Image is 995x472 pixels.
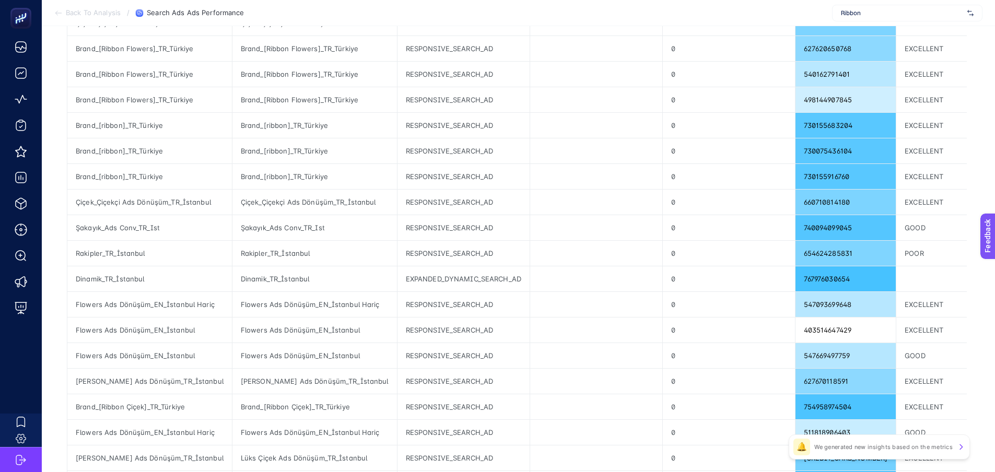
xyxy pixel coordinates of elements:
div: EXCELLENT [896,292,970,317]
div: Flowers Ads Dönüşüm_EN_İstanbul [67,317,232,343]
div: 🔔 [793,439,810,455]
div: EXCELLENT [896,190,970,215]
div: Flowers Ads Dönüşüm_EN_İstanbul Hariç [232,420,397,445]
div: 0 [663,113,795,138]
div: 547093699648 [795,292,896,317]
div: 627670118591 [795,369,896,394]
div: 767976030654 [795,266,896,291]
div: 0 [663,266,795,291]
div: 0 [663,190,795,215]
div: RESPONSIVE_SEARCH_AD [397,36,530,61]
div: RESPONSIVE_SEARCH_AD [397,164,530,189]
div: 754958974504 [795,394,896,419]
div: GOOD [896,215,970,240]
div: 0 [663,62,795,87]
div: GOOD [896,343,970,368]
div: 498144907845 [795,87,896,112]
div: Dinamik_TR_İstanbul [232,266,397,291]
span: Feedback [6,3,40,11]
div: Brand_[Ribbon Flowers]_TR_Türkiye [67,87,232,112]
div: Flowers Ads Dönüşüm_EN_İstanbul Hariç [67,292,232,317]
div: RESPONSIVE_SEARCH_AD [397,317,530,343]
div: 0 [663,343,795,368]
div: RESPONSIVE_SEARCH_AD [397,369,530,394]
div: EXCELLENT [896,317,970,343]
div: 0 [663,164,795,189]
div: Çiçek_Çiçekçi Ads Dönüşüm_TR_İstanbul [232,190,397,215]
div: 0 [663,241,795,266]
span: Search Ads Ads Performance [147,9,244,17]
div: [PERSON_NAME] Ads Dönüşüm_TR_İstanbul [67,445,232,470]
div: 511818906403 [795,420,896,445]
div: GOOD [896,420,970,445]
div: RESPONSIVE_SEARCH_AD [397,138,530,163]
img: svg%3e [967,8,974,18]
div: 0 [663,369,795,394]
div: Rakipler_TR_İstanbul [232,241,397,266]
div: 627620650768 [795,36,896,61]
div: Brand_[ribbon]_TR_Türkiye [67,164,232,189]
div: RESPONSIVE_SEARCH_AD [397,394,530,419]
div: Brand_[ribbon]_TR_Türkiye [232,138,397,163]
div: POOR [896,241,970,266]
div: Şakayık_Ads Conv_TR_Ist [232,215,397,240]
div: RESPONSIVE_SEARCH_AD [397,87,530,112]
div: Flowers Ads Dönüşüm_EN_İstanbul Hariç [232,292,397,317]
div: EXCELLENT [896,62,970,87]
div: 740094099045 [795,215,896,240]
div: Flowers Ads Dönüşüm_EN_İstanbul [232,343,397,368]
div: RESPONSIVE_SEARCH_AD [397,113,530,138]
div: Brand_[Ribbon Çiçek]_TR_Türkiye [67,394,232,419]
div: EXCELLENT [896,87,970,112]
div: 730075436104 [795,138,896,163]
div: Flowers Ads Dönüşüm_EN_İstanbul [232,317,397,343]
div: EXCELLENT [896,138,970,163]
div: EXCELLENT [896,369,970,394]
div: RESPONSIVE_SEARCH_AD [397,343,530,368]
div: Brand_[Ribbon Flowers]_TR_Türkiye [67,36,232,61]
div: RESPONSIVE_SEARCH_AD [397,241,530,266]
div: Brand_[ribbon]_TR_Türkiye [232,113,397,138]
div: 654624285831 [795,241,896,266]
div: Dinamik_TR_İstanbul [67,266,232,291]
div: Brand_[Ribbon Flowers]_TR_Türkiye [232,87,397,112]
div: 0 [663,215,795,240]
span: Back To Analysis [66,9,121,17]
div: Brand_[Ribbon Flowers]_TR_Türkiye [232,62,397,87]
div: EXCELLENT [896,164,970,189]
p: We generated new insights based on the metrics [814,443,953,451]
div: 730155683204 [795,113,896,138]
div: Rakipler_TR_İstanbul [67,241,232,266]
div: EXCELLENT [896,36,970,61]
div: RESPONSIVE_SEARCH_AD [397,420,530,445]
div: 0 [663,36,795,61]
div: 540162791401 [795,62,896,87]
div: RESPONSIVE_SEARCH_AD [397,292,530,317]
div: EXCELLENT [896,394,970,419]
div: [PERSON_NAME] Ads Dönüşüm_TR_İstanbul [232,369,397,394]
div: Flowers Ads Dönüşüm_EN_İstanbul [67,343,232,368]
div: Brand_[Ribbon Flowers]_TR_Türkiye [67,62,232,87]
span: / [127,8,130,17]
div: 0 [663,138,795,163]
div: Flowers Ads Dönüşüm_EN_İstanbul Hariç [67,420,232,445]
div: 660710814180 [795,190,896,215]
div: 0 [663,317,795,343]
div: Brand_[ribbon]_TR_Türkiye [232,164,397,189]
div: Brand_[Ribbon Çiçek]_TR_Türkiye [232,394,397,419]
div: 0 [663,420,795,445]
div: 0 [663,87,795,112]
div: RESPONSIVE_SEARCH_AD [397,215,530,240]
div: Çiçek_Çiçekçi Ads Dönüşüm_TR_İstanbul [67,190,232,215]
div: EXPANDED_DYNAMIC_SEARCH_AD [397,266,530,291]
div: Brand_[ribbon]_TR_Türkiye [67,138,232,163]
div: 547669497759 [795,343,896,368]
div: Şakayık_Ads Conv_TR_Ist [67,215,232,240]
div: 0 [663,394,795,419]
div: Brand_[Ribbon Flowers]_TR_Türkiye [232,36,397,61]
div: [PERSON_NAME] Ads Dönüşüm_TR_İstanbul [67,369,232,394]
div: EXCELLENT [896,113,970,138]
div: Lüks Çiçek Ads Dönüşüm_TR_İstanbul [232,445,397,470]
div: RESPONSIVE_SEARCH_AD [397,190,530,215]
div: RESPONSIVE_SEARCH_AD [397,62,530,87]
